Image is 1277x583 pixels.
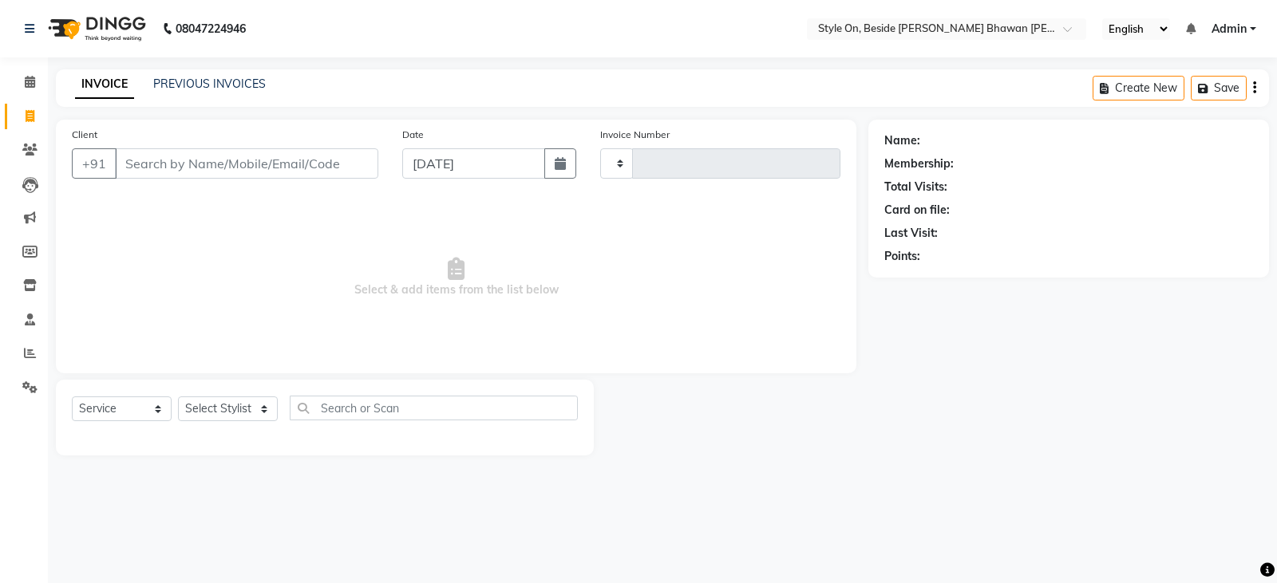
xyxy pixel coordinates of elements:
input: Search by Name/Mobile/Email/Code [115,148,378,179]
button: +91 [72,148,117,179]
b: 08047224946 [176,6,246,51]
div: Name: [884,132,920,149]
div: Card on file: [884,202,950,219]
input: Search or Scan [290,396,578,420]
img: logo [41,6,150,51]
a: INVOICE [75,70,134,99]
span: Admin [1212,21,1247,37]
label: Invoice Number [600,128,670,142]
div: Total Visits: [884,179,947,195]
div: Membership: [884,156,954,172]
button: Create New [1093,76,1184,100]
button: Save [1191,76,1247,100]
label: Client [72,128,97,142]
span: Select & add items from the list below [72,198,840,357]
div: Points: [884,248,920,265]
div: Last Visit: [884,225,938,242]
label: Date [402,128,424,142]
a: PREVIOUS INVOICES [153,77,266,91]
